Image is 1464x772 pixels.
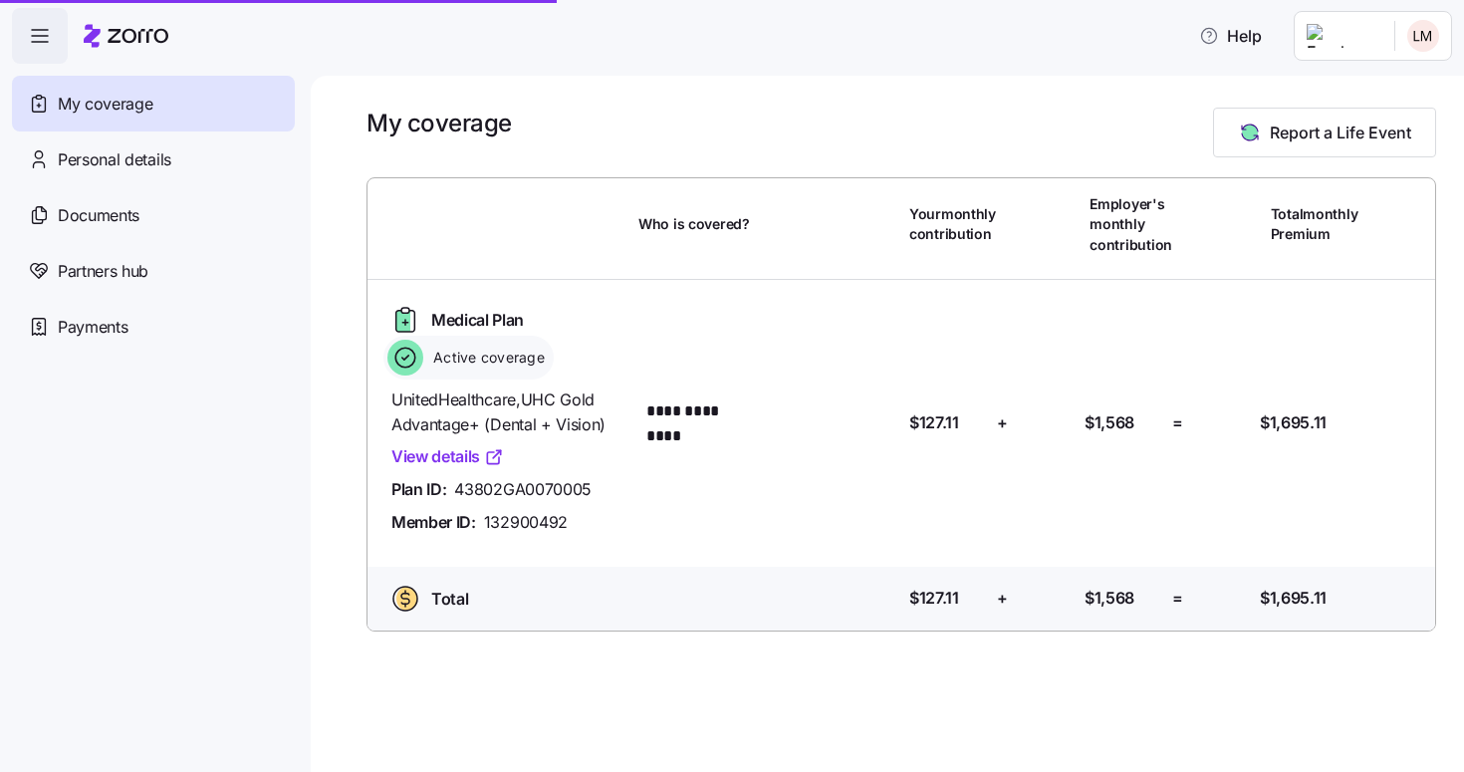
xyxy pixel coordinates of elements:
span: = [1172,586,1183,611]
a: Personal details [12,131,295,187]
a: My coverage [12,76,295,131]
span: Documents [58,203,139,228]
img: 3e6f9c6ccca0a4d12f3f96deaf996304 [1407,20,1439,52]
span: + [997,410,1008,435]
a: Payments [12,299,295,355]
span: Partners hub [58,259,148,284]
span: Payments [58,315,127,340]
span: Employer's monthly contribution [1090,194,1172,255]
span: Total monthly Premium [1271,204,1358,245]
span: Your monthly contribution [909,204,996,245]
h1: My coverage [366,108,512,138]
span: 43802GA0070005 [454,477,592,502]
span: Active coverage [427,348,545,368]
span: $1,568 [1085,586,1134,611]
span: Report a Life Event [1270,121,1411,144]
span: 132900492 [484,510,568,535]
span: $127.11 [909,586,959,611]
span: + [997,586,1008,611]
span: UnitedHealthcare , UHC Gold Advantage+ (Dental + Vision) [391,387,622,437]
span: Member ID: [391,510,476,535]
a: View details [391,444,504,469]
a: Documents [12,187,295,243]
span: My coverage [58,92,152,117]
button: Report a Life Event [1213,108,1436,157]
span: $127.11 [909,410,959,435]
a: Partners hub [12,243,295,299]
span: Help [1199,24,1262,48]
span: Medical Plan [431,308,524,333]
span: $1,695.11 [1260,410,1327,435]
span: $1,695.11 [1260,586,1327,611]
img: Employer logo [1307,24,1378,48]
span: Total [431,587,468,612]
button: Help [1183,16,1278,56]
span: = [1172,410,1183,435]
span: Personal details [58,147,171,172]
span: Who is covered? [638,214,750,234]
span: $1,568 [1085,410,1134,435]
span: Plan ID: [391,477,446,502]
